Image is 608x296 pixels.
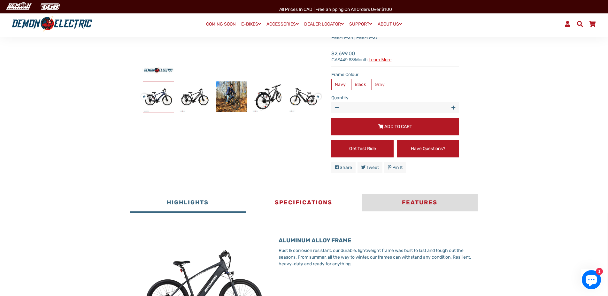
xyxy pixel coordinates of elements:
[331,102,342,113] button: Reduce item quantity by one
[347,19,374,29] a: SUPPORT
[279,237,478,244] h3: ALUMINUM ALLOY FRAME
[362,194,478,213] button: Features
[204,20,238,29] a: COMING SOON
[37,1,63,12] img: TGB Canada
[331,118,459,135] button: Add to Cart
[246,194,362,213] button: Specifications
[3,1,34,12] img: Demon Electric
[371,79,388,90] label: Gray
[289,81,319,112] img: Phantom Touring eBike - Demon Electric
[331,71,459,78] label: Frame Colour
[384,124,412,129] span: Add to Cart
[216,81,247,112] img: Phantom Touring eBike
[375,19,404,29] a: ABOUT US
[351,79,369,90] label: Black
[10,16,95,32] img: Demon Electric logo
[397,140,459,157] a: Have Questions?
[392,165,403,170] span: Pin it
[340,165,352,170] span: Share
[331,50,391,62] span: $2,699.00
[239,19,263,29] a: E-BIKES
[279,247,478,267] p: Rust & corrosion resistant, our durable, lightweight frame was built to last and tough out the se...
[331,79,349,90] label: Navy
[302,19,346,29] a: DEALER LOCATOR
[264,19,301,29] a: ACCESSORIES
[315,90,319,98] button: Next
[143,81,174,112] img: Phantom Touring eBike - Demon Electric
[252,81,283,112] img: Phantom Touring eBike - Demon Electric
[279,7,392,12] span: All Prices in CAD | Free shipping on all orders over $100
[448,102,459,113] button: Increase item quantity by one
[331,95,459,101] label: Quantity
[580,270,603,291] inbox-online-store-chat: Shopify online store chat
[141,90,145,98] button: Previous
[331,140,394,157] a: Get Test Ride
[366,165,379,170] span: Tweet
[130,194,246,213] button: Highlights
[180,81,210,112] img: Phantom Touring eBike - Demon Electric
[331,102,459,113] input: quantity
